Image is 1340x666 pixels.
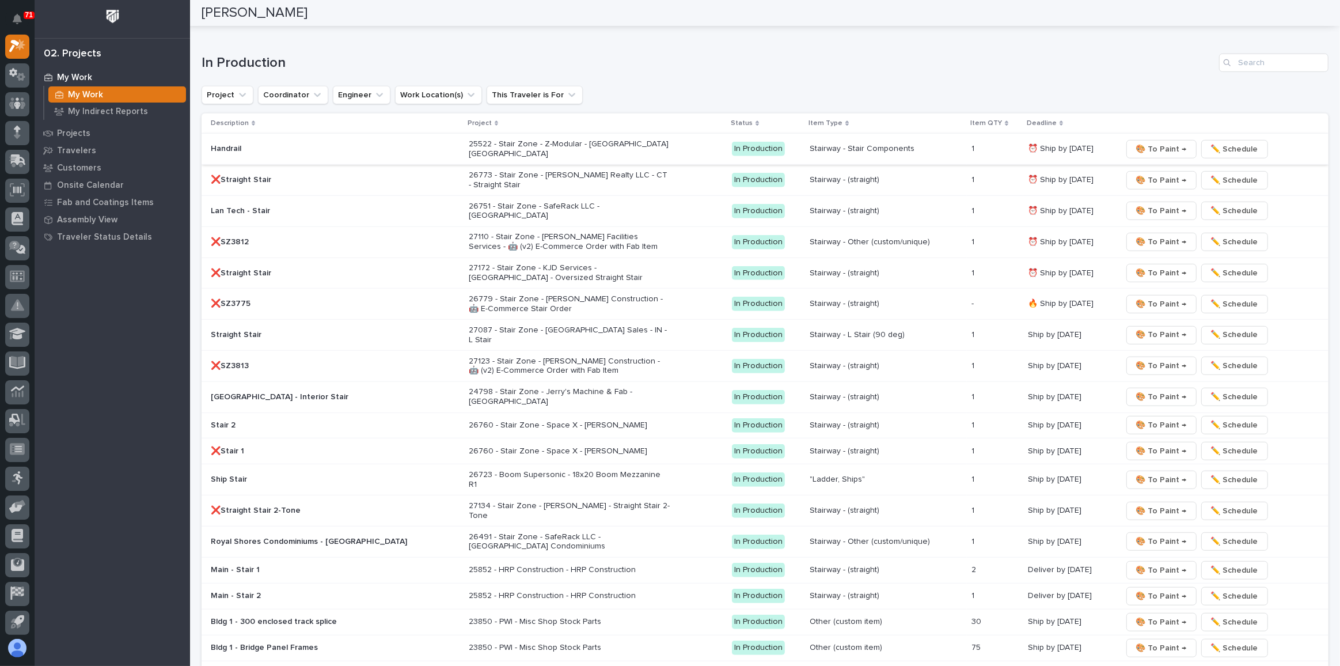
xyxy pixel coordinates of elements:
p: Ship by [DATE] [1028,504,1084,516]
span: ✏️ Schedule [1211,173,1258,187]
tr: Bldg 1 - Bridge Panel Frames23850 - PWI - Misc Shop Stock PartsIn ProductionOther (custom item)75... [202,635,1328,661]
tr: ❌SZ381227110 - Stair Zone - [PERSON_NAME] Facilities Services - 🤖 (v2) E-Commerce Order with Fab ... [202,226,1328,258]
p: 1 [971,235,977,247]
p: 26773 - Stair Zone - [PERSON_NAME] Realty LLC - CT - Straight Stair [469,171,670,190]
p: Ship by [DATE] [1028,472,1084,485]
span: ✏️ Schedule [1211,359,1258,373]
button: 🎨 To Paint → [1126,295,1197,313]
span: ✏️ Schedule [1211,235,1258,249]
div: Notifications71 [14,14,29,32]
span: 🎨 To Paint → [1136,359,1187,373]
p: "Ladder, Ships" [810,475,962,485]
div: In Production [732,641,785,655]
span: ✏️ Schedule [1211,641,1258,655]
span: ✏️ Schedule [1211,142,1258,156]
p: 1 [971,589,977,601]
tr: Royal Shores Condominiums - [GEOGRAPHIC_DATA]26491 - Stair Zone - SafeRack LLC - [GEOGRAPHIC_DATA... [202,527,1328,558]
p: Ship by [DATE] [1028,615,1084,627]
p: Deliver by [DATE] [1028,589,1094,601]
p: 26491 - Stair Zone - SafeRack LLC - [GEOGRAPHIC_DATA] Condominiums [469,532,670,552]
button: 🎨 To Paint → [1126,613,1197,631]
p: ❌Straight Stair 2-Tone [211,506,412,516]
span: ✏️ Schedule [1211,589,1258,603]
button: Coordinator [258,86,328,104]
div: In Production [732,444,785,459]
button: 🎨 To Paint → [1126,264,1197,282]
p: Stairway - (straight) [810,268,962,278]
p: [GEOGRAPHIC_DATA] - Interior Stair [211,392,412,402]
p: 27172 - Stair Zone - KJD Services - [GEOGRAPHIC_DATA] - Oversized Straight Stair [469,263,670,283]
a: Customers [35,159,190,176]
p: Item Type [808,117,842,130]
button: ✏️ Schedule [1201,295,1268,313]
a: Travelers [35,142,190,159]
p: Onsite Calendar [57,180,124,191]
a: My Work [44,86,190,103]
p: Stairway - Other (custom/unique) [810,237,962,247]
p: 23850 - PWI - Misc Shop Stock Parts [469,617,670,627]
p: Other (custom item) [810,643,962,653]
div: In Production [732,173,785,187]
p: Ship by [DATE] [1028,359,1084,371]
h2: [PERSON_NAME] [202,5,308,21]
tr: Straight Stair27087 - Stair Zone - [GEOGRAPHIC_DATA] Sales - IN - L StairIn ProductionStairway - ... [202,320,1328,351]
div: In Production [732,589,785,603]
p: Fab and Coatings Items [57,198,154,208]
span: 🎨 To Paint → [1136,504,1187,518]
span: 🎨 To Paint → [1136,444,1187,458]
button: 🎨 To Paint → [1126,326,1197,345]
span: 🎨 To Paint → [1136,266,1187,280]
p: 1 [971,359,977,371]
button: 🎨 To Paint → [1126,140,1197,158]
button: ✏️ Schedule [1201,587,1268,606]
button: ✏️ Schedule [1201,202,1268,220]
div: In Production [732,204,785,218]
p: Stairway - (straight) [810,299,962,309]
tr: Main - Stair 125852 - HRP Construction - HRP ConstructionIn ProductionStairway - (straight)22 Del... [202,557,1328,583]
p: Stairway - Other (custom/unique) [810,537,962,547]
p: ⏰ Ship by [DATE] [1028,266,1096,278]
p: My Work [57,73,92,83]
div: In Production [732,235,785,249]
span: ✏️ Schedule [1211,297,1258,311]
p: 27123 - Stair Zone - [PERSON_NAME] Construction - 🤖 (v2) E-Commerce Order with Fab Item [469,357,670,376]
tr: ❌Straight Stair27172 - Stair Zone - KJD Services - [GEOGRAPHIC_DATA] - Oversized Straight StairIn... [202,258,1328,289]
p: Stairway - (straight) [810,392,962,402]
button: Engineer [333,86,390,104]
p: 25852 - HRP Construction - HRP Construction [469,591,670,601]
div: In Production [732,359,785,373]
a: Traveler Status Details [35,228,190,245]
div: In Production [732,297,785,311]
p: Ship by [DATE] [1028,390,1084,402]
button: 🎨 To Paint → [1126,233,1197,251]
p: Bldg 1 - 300 enclosed track splice [211,617,412,627]
button: ✏️ Schedule [1201,471,1268,489]
a: Fab and Coatings Items [35,194,190,211]
p: 24798 - Stair Zone - Jerry's Machine & Fab - [GEOGRAPHIC_DATA] [469,387,670,407]
p: Stairway - (straight) [810,591,962,601]
span: ✏️ Schedule [1211,563,1258,577]
p: 23850 - PWI - Misc Shop Stock Parts [469,643,670,653]
tr: Lan Tech - Stair26751 - Stair Zone - SafeRack LLC - [GEOGRAPHIC_DATA]In ProductionStairway - (str... [202,196,1328,227]
span: 🎨 To Paint → [1136,615,1187,629]
span: 🎨 To Paint → [1136,473,1187,487]
p: 2 [971,563,978,575]
p: 🔥 Ship by [DATE] [1028,297,1096,309]
p: Stairway - (straight) [810,421,962,430]
p: Travelers [57,146,96,156]
p: 75 [971,641,983,653]
button: Notifications [5,7,29,31]
p: 1 [971,535,977,547]
button: 🎨 To Paint → [1126,388,1197,406]
span: 🎨 To Paint → [1136,328,1187,342]
tr: Main - Stair 225852 - HRP Construction - HRP ConstructionIn ProductionStairway - (straight)11 Del... [202,583,1328,609]
p: 1 [971,142,977,154]
p: Royal Shores Condominiums - [GEOGRAPHIC_DATA] [211,537,412,547]
button: ✏️ Schedule [1201,233,1268,251]
span: ✏️ Schedule [1211,535,1258,548]
p: - [971,297,976,309]
tr: ❌Straight Stair26773 - Stair Zone - [PERSON_NAME] Realty LLC - CT - Straight StairIn ProductionSt... [202,165,1328,196]
p: Stairway - (straight) [810,361,962,371]
button: ✏️ Schedule [1201,561,1268,580]
span: ✏️ Schedule [1211,444,1258,458]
